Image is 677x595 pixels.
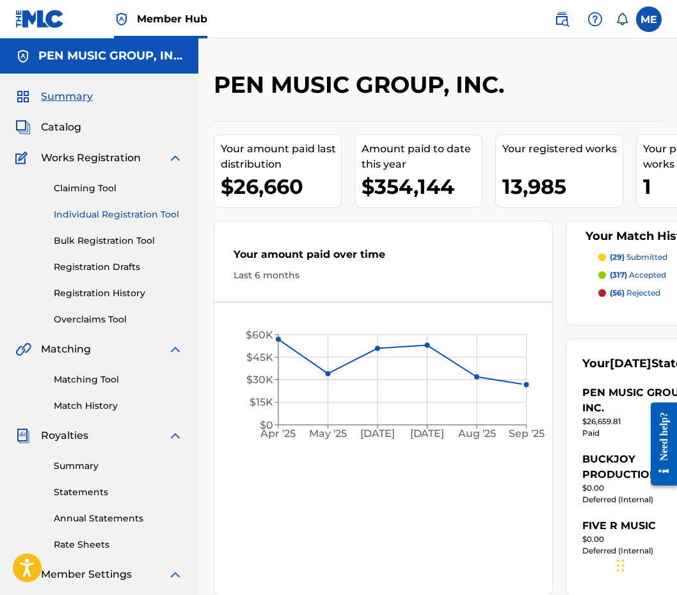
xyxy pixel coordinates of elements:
a: Match History [54,399,183,413]
img: expand [168,150,183,166]
a: Individual Registration Tool [54,208,183,221]
span: [DATE] [610,356,651,370]
a: Registration History [54,287,183,300]
a: Claiming Tool [54,182,183,195]
a: Registration Drafts [54,260,183,274]
a: Public Search [549,6,575,32]
tspan: May '25 [309,428,347,440]
img: search [554,12,569,27]
tspan: $30K [246,374,273,386]
div: Help [582,6,608,32]
a: Matching Tool [54,373,183,386]
span: Royalties [41,428,88,443]
tspan: $45K [246,351,273,363]
span: Works Registration [41,150,141,166]
iframe: Resource Center [641,392,677,497]
p: rejected [610,287,660,299]
div: Notifications [616,13,628,26]
a: Annual Statements [54,512,183,525]
img: Catalog [15,120,31,135]
img: expand [168,567,183,582]
div: FIVE R MUSIC [582,518,656,534]
img: Matching [15,342,31,357]
div: Last 6 months [234,269,533,282]
span: (56) [610,288,625,297]
a: Rate Sheets [54,538,183,551]
a: CatalogCatalog [15,120,81,135]
iframe: Chat Widget [613,534,677,595]
p: submitted [610,251,667,263]
img: Works Registration [15,150,32,166]
img: MLC Logo [15,10,65,28]
span: Matching [41,342,91,357]
div: Drag [617,546,625,585]
tspan: Sep '25 [509,428,545,440]
div: $354,144 [362,172,482,201]
a: Bulk Registration Tool [54,234,183,248]
img: Summary [15,89,31,104]
tspan: $15K [250,397,273,409]
span: (317) [610,270,627,280]
span: Member Settings [41,567,132,582]
div: Your registered works [502,141,623,157]
tspan: $60K [246,329,273,341]
img: help [587,12,603,27]
tspan: [DATE] [360,428,395,440]
div: Amount paid to date this year [362,141,482,172]
img: Top Rightsholder [114,12,129,27]
tspan: $0 [260,419,273,431]
tspan: [DATE] [410,428,445,440]
img: Accounts [15,49,31,64]
div: Your amount paid over time [234,247,533,269]
p: accepted [610,269,666,281]
a: Summary [54,459,183,473]
a: Overclaims Tool [54,313,183,326]
span: Summary [41,89,93,104]
div: Your amount paid last distribution [221,141,341,172]
h5: PEN MUSIC GROUP, INC. [38,49,183,63]
span: (29) [610,252,625,262]
tspan: Aug '25 [458,428,496,440]
span: Catalog [41,120,81,135]
div: 13,985 [502,172,623,201]
h2: PEN MUSIC GROUP, INC. [214,70,511,99]
span: Member Hub [137,12,207,26]
div: User Menu [636,6,662,32]
a: Statements [54,486,183,499]
img: Royalties [15,428,31,443]
img: expand [168,428,183,443]
img: expand [168,342,183,357]
a: SummarySummary [15,89,93,104]
tspan: Apr '25 [260,428,296,440]
div: $26,660 [221,172,341,201]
